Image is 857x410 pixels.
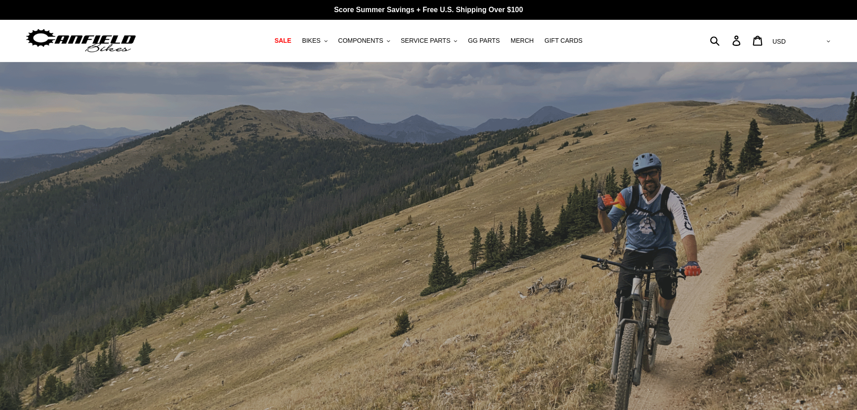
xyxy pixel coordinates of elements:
[506,35,538,47] a: MERCH
[715,31,738,50] input: Search
[396,35,462,47] button: SERVICE PARTS
[401,37,450,45] span: SERVICE PARTS
[274,37,291,45] span: SALE
[544,37,583,45] span: GIFT CARDS
[334,35,395,47] button: COMPONENTS
[511,37,534,45] span: MERCH
[297,35,332,47] button: BIKES
[338,37,383,45] span: COMPONENTS
[463,35,504,47] a: GG PARTS
[25,27,137,55] img: Canfield Bikes
[302,37,320,45] span: BIKES
[468,37,500,45] span: GG PARTS
[270,35,296,47] a: SALE
[540,35,587,47] a: GIFT CARDS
